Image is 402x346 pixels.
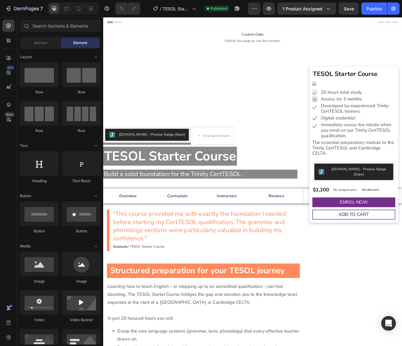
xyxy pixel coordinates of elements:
[20,317,58,323] div: Video
[20,279,58,284] div: Image
[5,112,15,117] div: Beta
[260,180,357,200] button: Judge.me - Preview Badge (Stars)
[257,222,359,234] button: ENROL NOW
[182,212,243,228] a: Reviews
[20,143,28,149] span: Text
[265,186,272,194] img: Judgeme.png
[20,228,58,234] div: Button
[290,239,327,246] div: ADD TO CART
[163,6,190,12] span: TESOL Starter Course
[268,97,318,104] span: Access for 3 months
[91,241,101,251] span: Toggle open
[91,141,101,151] span: Toggle open
[11,236,242,277] h2: "This course provided me with exactly the foundation I needed before starting my CertTESOL qualif...
[62,317,101,323] div: Video Banner
[34,40,47,46] span: Section
[268,89,318,96] span: 20 hours total study
[61,212,122,228] a: Curriculum
[268,106,359,119] span: Developed by experienced Trinity CertTESOL trainers.
[257,208,278,217] div: $1,200
[91,52,101,62] span: Toggle open
[62,128,101,134] div: Row
[20,178,58,184] div: Heading
[339,2,359,15] button: Save
[344,6,354,11] span: Save
[277,184,352,197] div: [DOMAIN_NAME] - Preview Badge (Stars)
[123,143,155,148] div: Drop element here
[257,237,359,249] button: ADD TO CART
[257,79,359,84] img: %7B%7B%20product.media[4]%20%7C%20image_url:%20width:%201464,%20height:%20432%20%7D%7D
[62,178,101,184] div: Text Block
[277,2,336,15] button: 1 product assigned
[62,228,101,234] div: Button
[381,316,396,331] div: Open Intercom Messenger
[210,6,227,11] span: Published
[20,54,32,60] span: Layout
[40,5,43,12] p: 7
[122,212,182,228] a: Instructors
[283,210,312,214] p: No compare price
[268,121,310,128] span: Digital credential
[73,40,87,46] span: Element
[283,6,322,12] span: 1 product assigned
[2,2,46,15] button: 7
[366,6,382,12] div: Publish
[268,129,359,149] span: Immediate course fee rebate when you enrol on our Trinity CertTESOL qualification.
[12,279,30,285] strong: Graduate
[319,209,339,215] p: No discount
[20,20,101,32] input: Search Sections & Elements
[62,279,101,284] div: Image
[257,151,359,171] span: The essential preparatory module to the Trinity CertTESOL and Cambridge CELTA.
[115,2,140,15] div: Undo/Redo
[257,64,359,76] h2: TESOL Starter Course
[257,121,263,127] img: Digital credential
[1,188,238,198] p: Build a solid foundation for the Trinity CertTESOL
[62,89,101,95] div: Row
[12,278,241,286] p: / TESOL Starter Course
[8,305,239,319] h2: Structured preparation for your TESOL journey
[6,65,15,70] div: 450
[291,224,325,231] div: ENROL NOW
[20,243,31,249] span: Media
[20,89,58,95] div: Row
[20,128,58,134] div: Row
[160,6,161,12] span: /
[103,17,402,346] iframe: Design area
[91,191,101,201] span: Toggle open
[20,193,31,199] span: Button
[361,2,387,15] button: Publish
